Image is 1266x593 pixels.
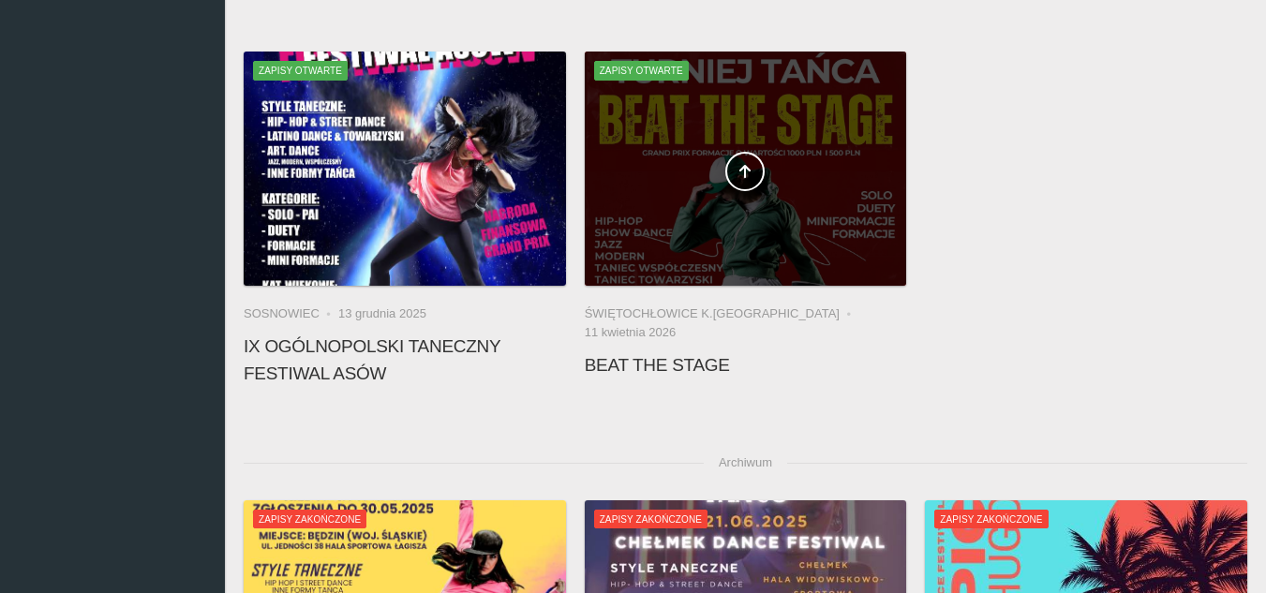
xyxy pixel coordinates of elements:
[244,304,338,323] li: Sosnowiec
[253,61,348,80] span: Zapisy otwarte
[244,52,566,286] img: IX Ogólnopolski Taneczny Festiwal Asów
[934,510,1048,528] span: Zapisy zakończone
[244,52,566,286] a: IX Ogólnopolski Taneczny Festiwal AsówZapisy otwarte
[594,510,707,528] span: Zapisy zakończone
[594,61,689,80] span: Zapisy otwarte
[585,304,858,323] li: Świętochłowice k.[GEOGRAPHIC_DATA]
[585,52,907,286] a: Beat the StageZapisy otwarte
[585,351,907,378] h4: Beat the Stage
[253,510,366,528] span: Zapisy zakończone
[585,323,677,342] li: 11 kwietnia 2026
[704,444,787,482] span: Archiwum
[244,333,566,387] h4: IX Ogólnopolski Taneczny Festiwal Asów
[338,304,426,323] li: 13 grudnia 2025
